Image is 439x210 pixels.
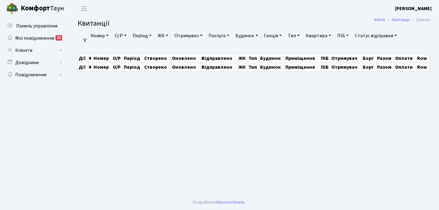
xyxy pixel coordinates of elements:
[335,31,351,41] a: ПІБ
[331,54,362,63] th: Отримувач
[320,54,330,63] th: ПІБ
[130,31,154,41] a: Період
[285,63,320,71] th: Приміщення
[88,63,93,71] th: #
[112,54,123,63] th: О/Р
[112,31,129,41] a: О/Р
[248,54,259,63] th: Тип
[259,63,284,71] th: Будинок
[3,69,64,81] a: Повідомлення
[172,31,205,41] a: Отримувач
[374,16,385,23] a: Admin
[3,56,64,69] a: Довідники
[395,5,432,12] a: [PERSON_NAME]
[237,63,248,71] th: ЖК
[6,2,18,15] img: logo.png
[143,54,171,63] th: Створено
[362,63,376,71] th: Борг
[143,63,171,71] th: Створено
[21,3,64,14] span: Таун
[78,18,109,29] span: Квитанції
[93,54,112,63] th: Номер
[365,13,439,26] nav: breadcrumb
[16,23,57,29] span: Панель управління
[201,63,237,71] th: Відправлено
[248,63,259,71] th: Тип
[303,31,334,41] a: Квартира
[78,63,88,71] th: Дії
[123,54,143,63] th: Період
[331,63,362,71] th: Отримувач
[88,31,111,41] a: Номер
[15,35,54,42] span: Мої повідомлення
[262,31,284,41] a: Секція
[76,3,91,13] button: Переключити навігацію
[55,35,62,41] div: 12
[376,54,394,63] th: Разом
[362,54,376,63] th: Борг
[394,54,416,63] th: Оплати
[285,54,320,63] th: Приміщення
[233,31,260,41] a: Будинок
[392,16,410,23] a: Квитанції
[376,63,394,71] th: Разом
[112,63,123,71] th: О/Р
[93,63,112,71] th: Номер
[88,54,93,63] th: #
[3,32,64,44] a: Мої повідомлення12
[3,20,64,32] a: Панель управління
[237,54,248,63] th: ЖК
[259,54,284,63] th: Будинок
[78,54,88,63] th: Дії
[171,54,201,63] th: Оновлено
[171,63,201,71] th: Оновлено
[155,31,171,41] a: ЖК
[21,3,50,13] b: Комфорт
[285,31,302,41] a: Тип
[193,199,246,206] div: Розроблено .
[352,31,399,41] a: Статус відправки
[416,54,430,63] th: Row
[206,31,232,41] a: Послуга
[416,63,430,71] th: Row
[320,63,330,71] th: ПІБ
[217,199,245,205] a: Massive Kinetic
[394,63,416,71] th: Оплати
[410,16,430,23] li: Список
[3,44,64,56] a: Клієнти
[201,54,237,63] th: Відправлено
[123,63,143,71] th: Період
